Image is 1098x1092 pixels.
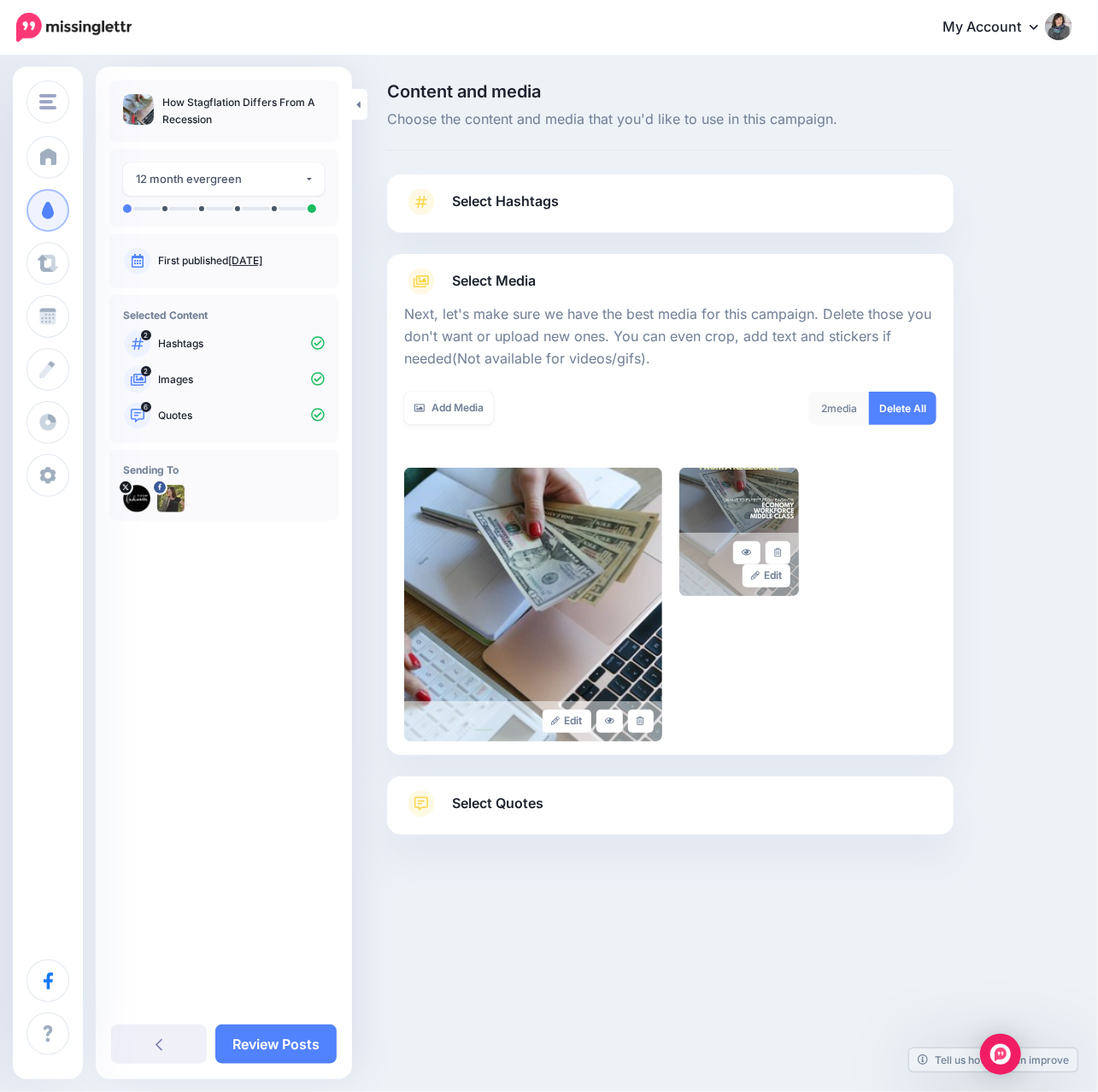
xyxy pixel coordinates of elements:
span: 2 [141,330,151,340]
img: 20954083_10155448620761147_6036649218327388163_n-bsa29645.jpg [157,485,185,512]
span: 2 [141,366,151,376]
span: Select Media [452,269,536,292]
span: Content and media [387,83,954,100]
span: 2 [821,402,827,415]
img: f3481d14c9f6a03df57903fb0a02c922_thumb.jpg [123,94,154,125]
p: Quotes [158,408,325,423]
a: My Account [925,7,1072,49]
a: [DATE] [228,254,262,267]
a: Select Quotes [404,790,937,835]
p: How Stagflation Differs From A Recession [162,94,325,128]
img: menu.png [39,94,56,109]
a: Tell us how we can improve [909,1048,1077,1071]
img: MGA3PL9WQMPNBM95DUJA79N5HF2FPVVW_large.jpg [404,468,662,741]
span: 6 [141,402,151,412]
div: Open Intercom Messenger [980,1034,1021,1075]
p: Hashtags [158,336,325,351]
div: media [808,392,870,425]
p: Images [158,372,325,387]
a: Edit [543,710,591,733]
button: 12 month evergreen [123,162,325,196]
span: Select Hashtags [452,190,559,213]
a: Select Hashtags [404,188,937,233]
a: Add Media [404,392,494,425]
p: First published [158,253,325,269]
h4: Sending To [123,463,325,476]
div: Select Media [404,295,937,741]
a: Select Media [404,268,937,295]
a: Edit [743,564,791,587]
span: Choose the content and media that you'd like to use in this campaign. [387,109,954,131]
img: Missinglettr [16,13,132,42]
div: 12 month evergreen [136,169,304,189]
h4: Selected Content [123,309,325,322]
span: Select Quotes [452,792,543,815]
p: Next, let's make sure we have the best media for this campaign. Delete those you don't want or up... [404,304,937,370]
img: wpZC05s2-20285.png [123,485,150,512]
img: e8821b17f2fee28ba393d20fb465df40_large.jpg [679,468,800,596]
a: Delete All [869,392,937,425]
